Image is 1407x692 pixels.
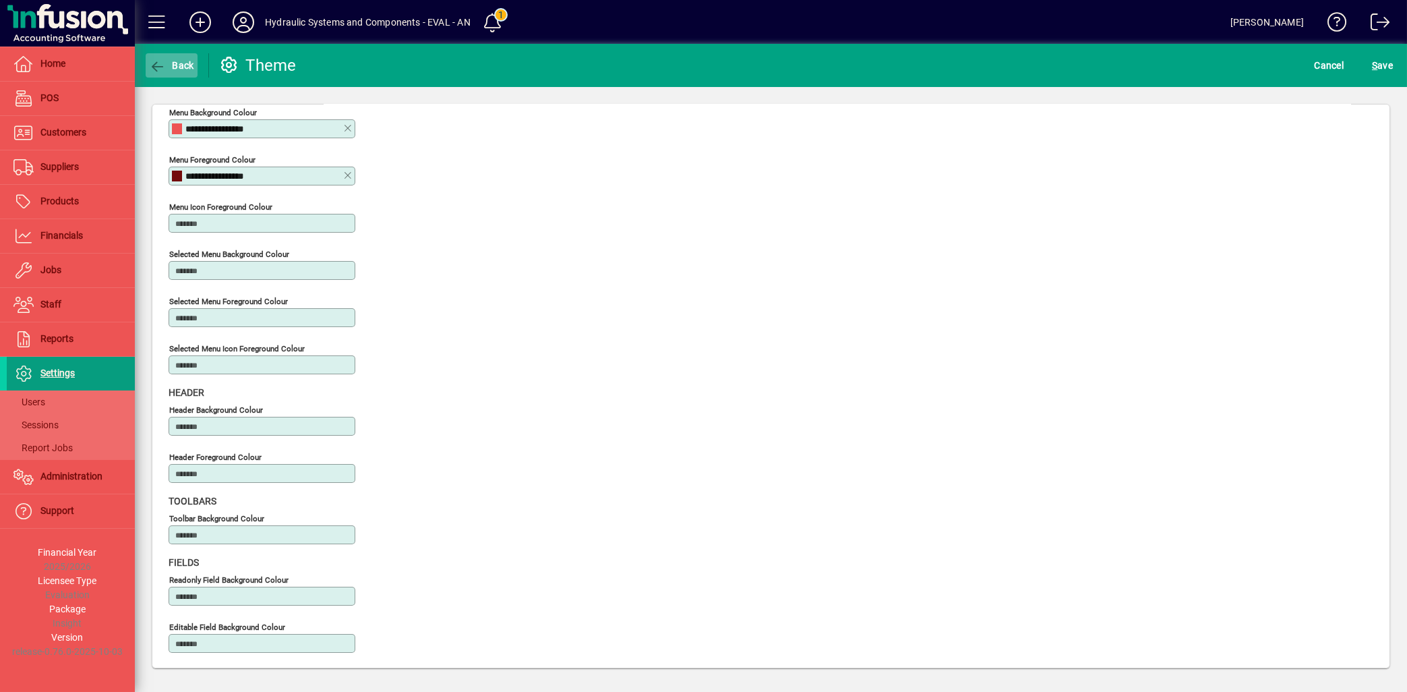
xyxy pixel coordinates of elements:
[7,219,135,253] a: Financials
[40,368,75,378] span: Settings
[40,299,61,310] span: Staff
[13,442,73,453] span: Report Jobs
[169,108,257,117] mat-label: Menu background colour
[40,505,74,516] span: Support
[7,254,135,287] a: Jobs
[1230,11,1304,33] div: [PERSON_NAME]
[169,575,289,585] mat-label: Readonly field background colour
[7,116,135,150] a: Customers
[7,150,135,184] a: Suppliers
[135,53,209,78] app-page-header-button: Back
[7,322,135,356] a: Reports
[219,55,297,76] div: Theme
[40,92,59,103] span: POS
[169,453,262,462] mat-label: Header foreground colour
[7,288,135,322] a: Staff
[169,250,289,259] mat-label: Selected menu background colour
[49,604,86,614] span: Package
[40,333,73,344] span: Reports
[52,632,84,643] span: Version
[1311,53,1348,78] button: Cancel
[38,547,97,558] span: Financial Year
[146,53,198,78] button: Back
[7,185,135,219] a: Products
[169,496,216,507] span: Toolbars
[169,623,285,632] mat-label: Editable field background colour
[1315,55,1344,76] span: Cancel
[7,47,135,81] a: Home
[40,230,83,241] span: Financials
[40,264,61,275] span: Jobs
[1372,60,1377,71] span: S
[169,155,256,165] mat-label: Menu foreground colour
[40,58,65,69] span: Home
[169,557,199,568] span: Fields
[13,397,45,407] span: Users
[169,514,264,523] mat-label: Toolbar background colour
[40,127,86,138] span: Customers
[40,471,102,482] span: Administration
[7,436,135,459] a: Report Jobs
[169,297,288,306] mat-label: Selected menu foreground colour
[149,60,194,71] span: Back
[13,420,59,430] span: Sessions
[1360,3,1390,47] a: Logout
[7,82,135,115] a: POS
[169,387,204,398] span: Header
[169,344,305,353] mat-label: Selected menu icon foreground colour
[7,391,135,413] a: Users
[38,575,97,586] span: Licensee Type
[7,460,135,494] a: Administration
[179,10,222,34] button: Add
[40,196,79,206] span: Products
[7,413,135,436] a: Sessions
[222,10,265,34] button: Profile
[1317,3,1347,47] a: Knowledge Base
[169,202,272,212] mat-label: Menu icon foreground colour
[265,11,471,33] div: Hydraulic Systems and Components - EVAL - AN
[1372,55,1393,76] span: ave
[7,494,135,528] a: Support
[1369,53,1396,78] button: Save
[40,161,79,172] span: Suppliers
[169,405,263,415] mat-label: Header background colour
